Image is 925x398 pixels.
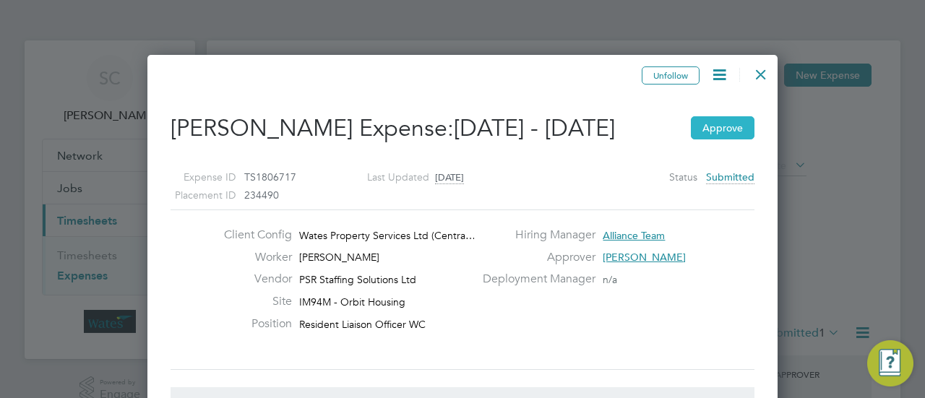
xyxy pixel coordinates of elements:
[474,272,595,287] label: Deployment Manager
[474,228,595,243] label: Hiring Manager
[171,113,754,144] h2: [PERSON_NAME] Expense:
[152,186,236,204] label: Placement ID
[299,229,476,242] span: Wates Property Services Ltd (Centra…
[212,294,292,309] label: Site
[299,273,416,286] span: PSR Staffing Solutions Ltd
[454,114,615,142] span: [DATE] - [DATE]
[299,295,405,308] span: IM94M - Orbit Housing
[603,229,665,242] span: Alliance Team
[603,273,617,286] span: n/a
[244,170,296,183] span: TS1806717
[299,318,426,331] span: Resident Liaison Officer WC
[706,170,754,184] span: Submitted
[244,189,279,202] span: 234490
[642,66,700,85] button: Unfollow
[346,168,429,186] label: Last Updated
[669,168,697,186] label: Status
[603,251,686,264] span: [PERSON_NAME]
[691,116,754,139] button: Approve
[212,272,292,287] label: Vendor
[299,251,379,264] span: [PERSON_NAME]
[867,340,913,386] button: Engage Resource Center
[212,250,292,265] label: Worker
[212,316,292,332] label: Position
[474,250,595,265] label: Approver
[435,171,464,184] span: [DATE]
[212,228,292,243] label: Client Config
[152,168,236,186] label: Expense ID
